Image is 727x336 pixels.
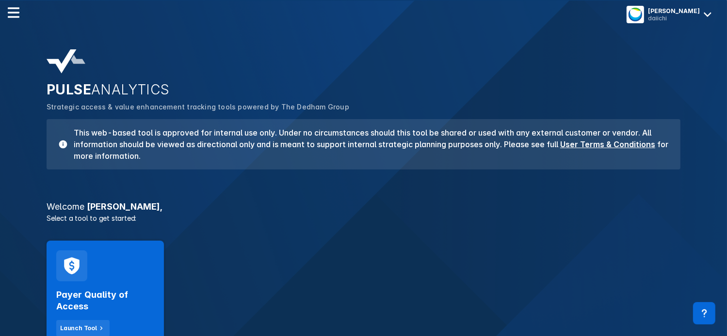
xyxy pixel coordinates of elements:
[41,202,686,211] h3: [PERSON_NAME] ,
[648,15,700,22] div: daiichi
[68,127,669,162] h3: This web-based tool is approved for internal use only. Under no circumstances should this tool be...
[47,201,84,212] span: Welcome
[47,49,85,74] img: pulse-analytics-logo
[56,289,154,312] h2: Payer Quality of Access
[47,102,680,112] p: Strategic access & value enhancement tracking tools powered by The Dedham Group
[560,139,655,149] a: User Terms & Conditions
[693,302,715,324] div: Contact Support
[8,7,19,18] img: menu--horizontal.svg
[41,213,686,223] p: Select a tool to get started:
[648,7,700,15] div: [PERSON_NAME]
[91,81,170,98] span: ANALYTICS
[60,324,97,333] div: Launch Tool
[47,81,680,98] h2: PULSE
[629,8,642,21] img: menu button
